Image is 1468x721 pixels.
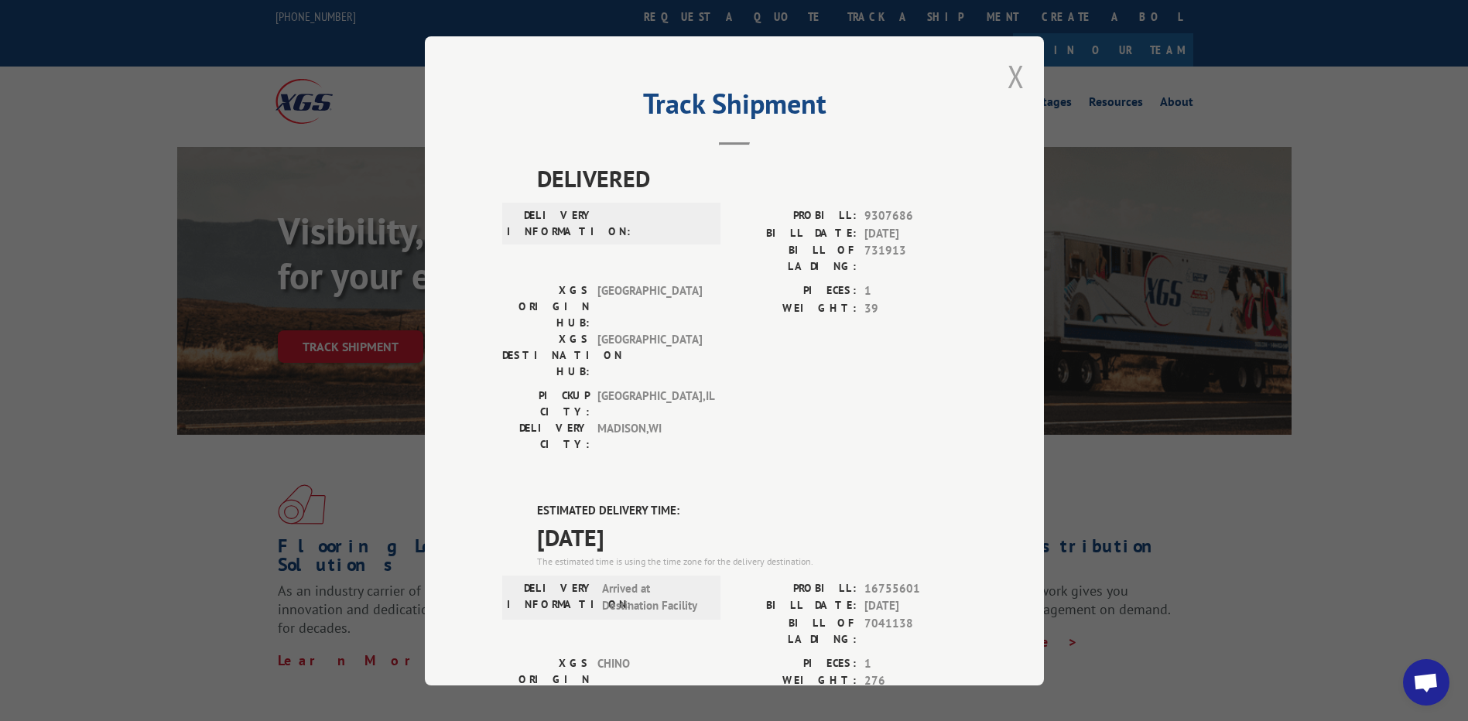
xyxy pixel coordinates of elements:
div: Open chat [1403,659,1449,706]
label: BILL OF LADING: [734,614,857,647]
span: MADISON , WI [597,420,702,453]
span: DELIVERED [537,161,967,196]
span: 276 [864,672,967,690]
label: XGS ORIGIN HUB: [502,654,590,703]
label: PIECES: [734,282,857,300]
label: PIECES: [734,654,857,672]
span: 1 [864,282,967,300]
span: [DATE] [537,519,967,554]
label: BILL DATE: [734,597,857,615]
label: DELIVERY CITY: [502,420,590,453]
span: 16755601 [864,579,967,597]
button: Close modal [1008,56,1025,97]
label: PROBILL: [734,579,857,597]
span: 9307686 [864,207,967,225]
span: 39 [864,299,967,317]
label: WEIGHT: [734,299,857,317]
span: [GEOGRAPHIC_DATA] [597,331,702,380]
span: 7041138 [864,614,967,647]
span: [DATE] [864,224,967,242]
span: 1 [864,654,967,672]
label: BILL OF LADING: [734,242,857,275]
div: The estimated time is using the time zone for the delivery destination. [537,554,967,568]
span: CHINO [597,654,702,703]
span: 731913 [864,242,967,275]
label: PROBILL: [734,207,857,225]
label: WEIGHT: [734,672,857,690]
span: [GEOGRAPHIC_DATA] [597,282,702,331]
label: DELIVERY INFORMATION: [507,207,594,240]
label: XGS DESTINATION HUB: [502,331,590,380]
span: Arrived at Destination Facility [602,579,707,614]
h2: Track Shipment [502,93,967,122]
label: PICKUP CITY: [502,388,590,420]
label: XGS ORIGIN HUB: [502,282,590,331]
label: ESTIMATED DELIVERY TIME: [537,502,967,520]
span: [GEOGRAPHIC_DATA] , IL [597,388,702,420]
label: DELIVERY INFORMATION: [507,579,594,614]
label: BILL DATE: [734,224,857,242]
span: [DATE] [864,597,967,615]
